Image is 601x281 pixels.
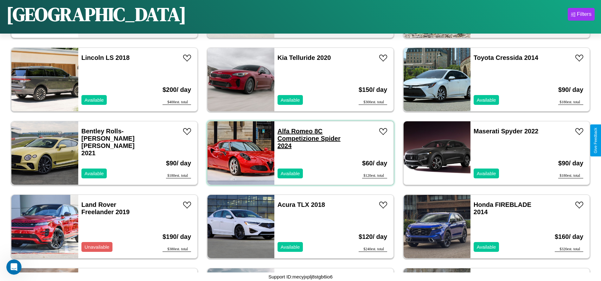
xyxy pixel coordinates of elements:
[474,54,538,61] a: Toyota Cressida 2014
[278,201,325,208] a: Acura TLX 2018
[281,169,300,178] p: Available
[81,201,130,215] a: Land Rover Freelander 2019
[166,173,191,178] div: $ 180 est. total
[278,54,331,61] a: Kia Telluride 2020
[577,11,591,17] div: Filters
[359,100,387,105] div: $ 300 est. total
[163,247,191,252] div: $ 380 est. total
[281,96,300,104] p: Available
[362,173,387,178] div: $ 120 est. total
[81,54,130,61] a: Lincoln LS 2018
[359,247,387,252] div: $ 240 est. total
[85,169,104,178] p: Available
[268,272,333,281] p: Support ID: mecyjxplj8stgb6io6
[558,153,583,173] h3: $ 90 / day
[558,173,583,178] div: $ 180 est. total
[568,8,595,21] button: Filters
[558,80,583,100] h3: $ 90 / day
[558,100,583,105] div: $ 180 est. total
[6,259,22,275] iframe: Intercom live chat
[474,128,539,135] a: Maserati Spyder 2022
[359,227,387,247] h3: $ 120 / day
[6,1,186,27] h1: [GEOGRAPHIC_DATA]
[163,100,191,105] div: $ 400 est. total
[359,80,387,100] h3: $ 150 / day
[85,243,109,251] p: Unavailable
[362,153,387,173] h3: $ 60 / day
[474,201,531,215] a: Honda FIREBLADE 2014
[477,96,496,104] p: Available
[477,169,496,178] p: Available
[555,227,583,247] h3: $ 160 / day
[163,80,191,100] h3: $ 200 / day
[163,227,191,247] h3: $ 190 / day
[166,153,191,173] h3: $ 90 / day
[593,128,598,153] div: Give Feedback
[477,243,496,251] p: Available
[278,128,341,149] a: Alfa Romeo 8C Competizione Spider 2024
[81,128,135,156] a: Bentley Rolls-[PERSON_NAME] [PERSON_NAME] 2021
[281,243,300,251] p: Available
[85,96,104,104] p: Available
[555,247,583,252] div: $ 320 est. total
